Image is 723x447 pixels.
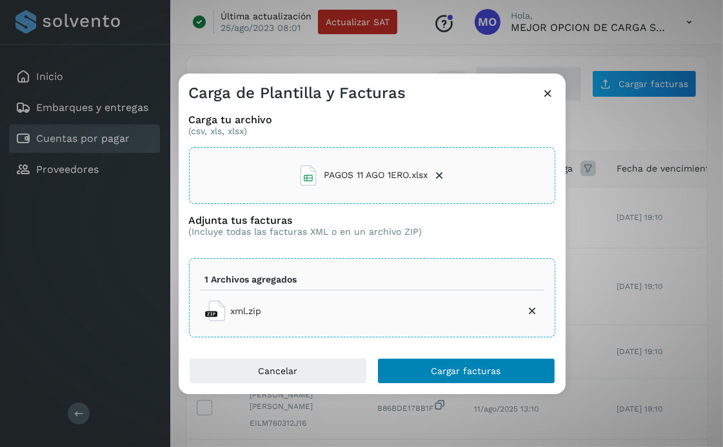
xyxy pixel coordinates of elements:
[258,366,297,375] span: Cancelar
[189,214,422,226] h3: Adjunta tus facturas
[189,126,555,137] p: (csv, xls, xlsx)
[189,114,555,126] h3: Carga tu archivo
[377,358,555,384] button: Cargar facturas
[231,304,262,318] span: xml.zip
[205,274,297,285] p: 1 Archivos agregados
[189,358,367,384] button: Cancelar
[189,226,422,237] p: (Incluye todas las facturas XML o en un archivo ZIP)
[189,84,406,103] h3: Carga de Plantilla y Facturas
[324,168,428,182] span: PAGOS 11 AGO 1ERO.xlsx
[431,366,501,375] span: Cargar facturas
